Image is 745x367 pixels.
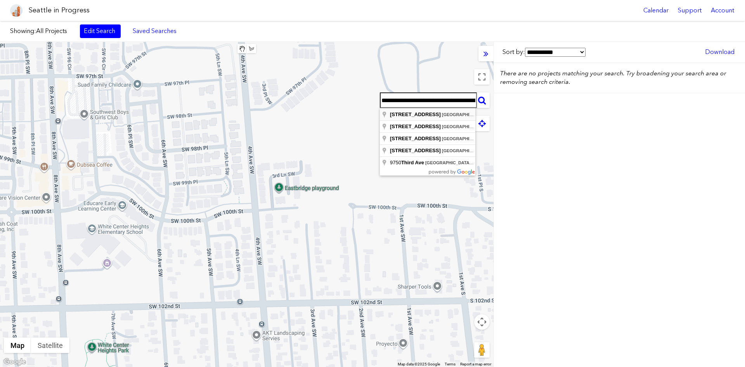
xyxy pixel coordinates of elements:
[425,160,565,165] span: , [GEOGRAPHIC_DATA], [GEOGRAPHIC_DATA]
[442,148,581,153] span: , [GEOGRAPHIC_DATA], [GEOGRAPHIC_DATA]
[442,112,488,117] span: [GEOGRAPHIC_DATA]
[390,123,441,129] span: [STREET_ADDRESS]
[525,48,586,57] select: Sort by:
[128,24,181,38] a: Saved Searches
[474,342,490,358] button: Drag Pegman onto the map to open Street View
[31,337,69,353] button: Show satellite imagery
[442,136,581,141] span: , [GEOGRAPHIC_DATA], [GEOGRAPHIC_DATA]
[442,124,581,129] span: , [GEOGRAPHIC_DATA], [GEOGRAPHIC_DATA]
[442,148,488,153] span: [GEOGRAPHIC_DATA]
[80,24,121,38] a: Edit Search
[390,148,441,153] span: [STREET_ADDRESS]
[401,160,424,165] span: Third Ave
[502,48,586,57] label: Sort by:
[442,124,488,129] span: [GEOGRAPHIC_DATA]
[10,27,72,35] label: Showing:
[398,362,440,366] span: Map data ©2025 Google
[474,69,490,85] button: Toggle fullscreen view
[390,160,425,165] span: 9750
[442,112,581,117] span: , [GEOGRAPHIC_DATA], [GEOGRAPHIC_DATA]
[10,4,23,17] img: favicon-96x96.png
[2,357,28,367] a: Open this area in Google Maps (opens a new window)
[237,44,247,53] button: Stop drawing
[2,357,28,367] img: Google
[247,44,256,53] button: Draw a shape
[29,5,90,15] h1: Seattle in Progress
[4,337,31,353] button: Show street map
[701,45,738,59] a: Download
[474,314,490,330] button: Map camera controls
[390,136,441,141] span: [STREET_ADDRESS]
[445,362,456,366] a: Terms
[442,136,488,141] span: [GEOGRAPHIC_DATA]
[36,27,67,35] span: All Projects
[390,111,441,117] span: [STREET_ADDRESS]
[460,362,491,366] a: Report a map error
[425,160,474,165] span: [GEOGRAPHIC_DATA]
